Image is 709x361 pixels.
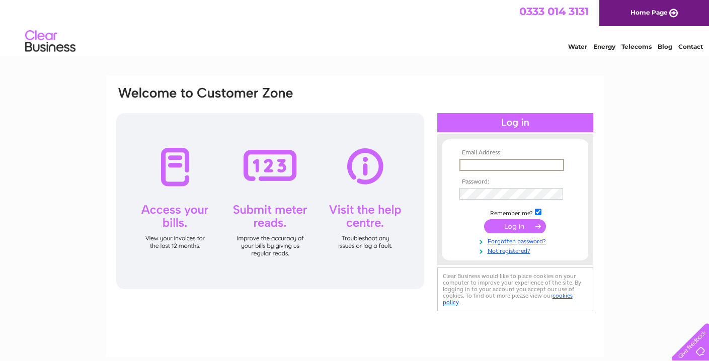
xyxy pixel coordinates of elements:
[459,236,574,245] a: Forgotten password?
[459,245,574,255] a: Not registered?
[621,43,652,50] a: Telecoms
[457,178,574,186] th: Password:
[25,26,76,57] img: logo.png
[117,6,593,49] div: Clear Business is a trading name of Verastar Limited (registered in [GEOGRAPHIC_DATA] No. 3667643...
[457,149,574,156] th: Email Address:
[678,43,703,50] a: Contact
[568,43,587,50] a: Water
[457,207,574,217] td: Remember me?
[658,43,672,50] a: Blog
[519,5,589,18] a: 0333 014 3131
[484,219,546,233] input: Submit
[437,267,593,311] div: Clear Business would like to place cookies on your computer to improve your experience of the sit...
[593,43,615,50] a: Energy
[443,292,573,306] a: cookies policy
